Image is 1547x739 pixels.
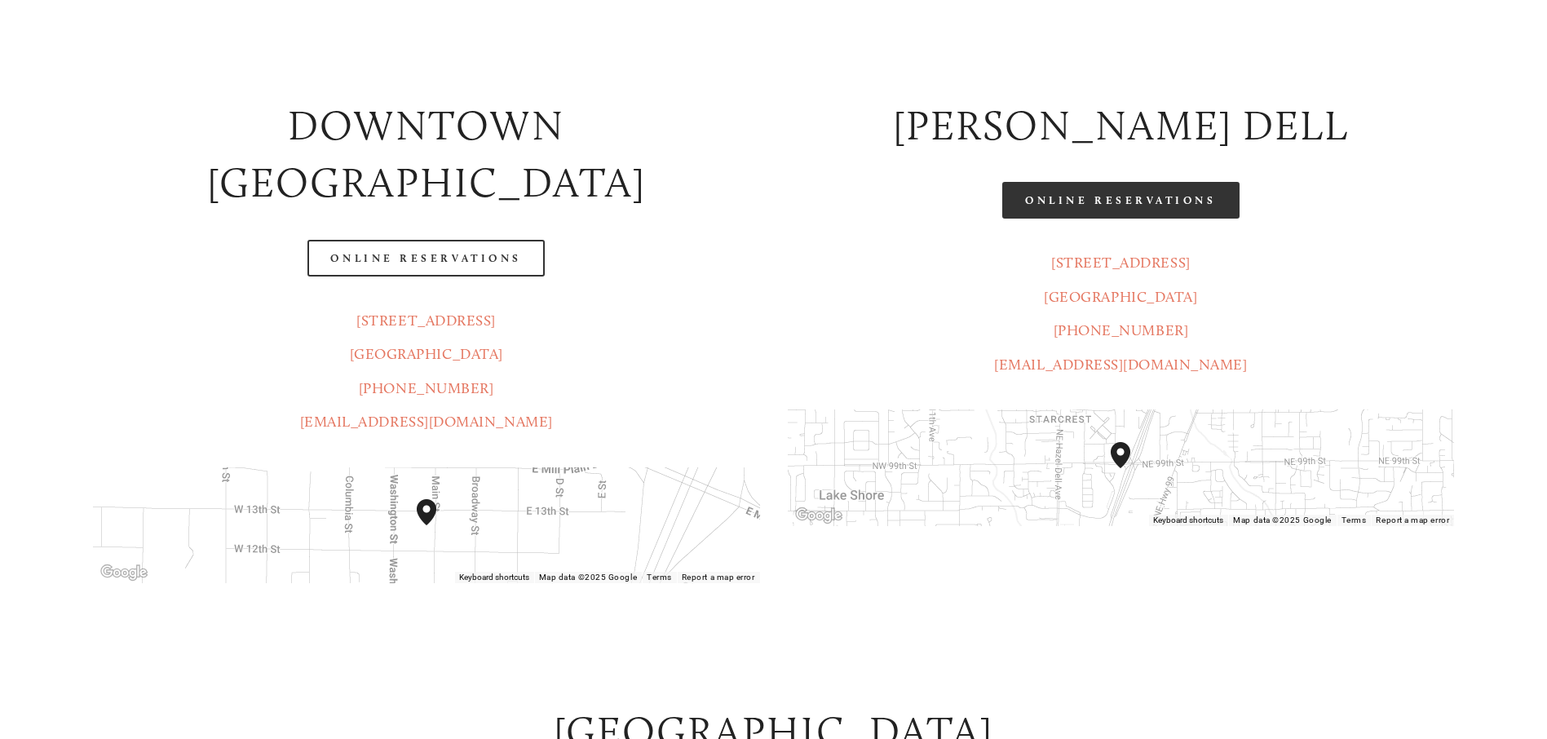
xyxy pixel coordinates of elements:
div: Amaro's Table 1220 Main Street vancouver, United States [417,499,456,551]
a: [EMAIL_ADDRESS][DOMAIN_NAME] [300,413,553,431]
img: Google [97,562,151,583]
span: Map data ©2025 Google [539,573,637,582]
a: [GEOGRAPHIC_DATA] [350,345,503,363]
a: Terms [647,573,672,582]
a: Online Reservations [1002,182,1239,219]
a: [PHONE_NUMBER] [1054,321,1189,339]
div: Amaro's Table 816 Northeast 98th Circle Vancouver, WA, 98665, United States [1111,442,1150,494]
a: [STREET_ADDRESS] [356,312,496,330]
span: Map data ©2025 Google [1233,516,1331,524]
a: [EMAIL_ADDRESS][DOMAIN_NAME] [994,356,1247,374]
a: [GEOGRAPHIC_DATA] [1044,288,1197,306]
a: Report a map error [682,573,755,582]
a: Terms [1341,516,1367,524]
h2: Downtown [GEOGRAPHIC_DATA] [93,97,760,212]
a: Open this area in Google Maps (opens a new window) [792,505,846,526]
button: Keyboard shortcuts [1153,515,1223,526]
a: Open this area in Google Maps (opens a new window) [97,562,151,583]
a: Report a map error [1376,516,1449,524]
img: Google [792,505,846,526]
a: [PHONE_NUMBER] [359,379,494,397]
a: [STREET_ADDRESS] [1051,254,1191,272]
a: Online Reservations [307,240,544,277]
button: Keyboard shortcuts [459,572,529,583]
